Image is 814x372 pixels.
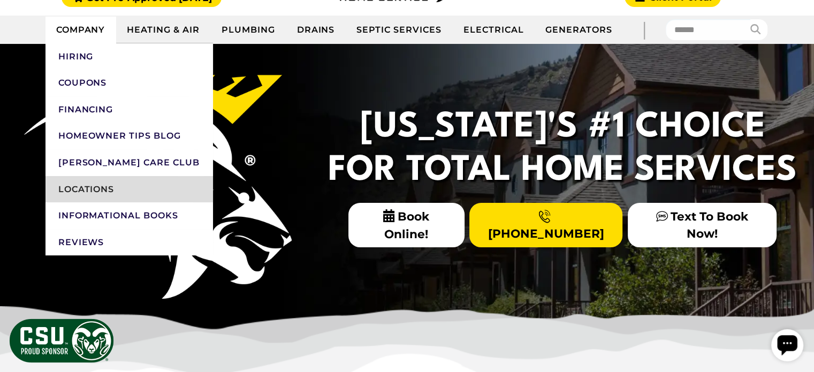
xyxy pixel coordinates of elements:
[45,70,213,96] a: Coupons
[453,17,535,43] a: Electrical
[45,149,213,176] a: [PERSON_NAME] Care Club
[45,229,213,256] a: Reviews
[322,106,803,192] h2: [US_STATE]'s #1 Choice For Total Home Services
[623,16,666,44] div: |
[4,4,36,36] div: Open chat widget
[45,123,213,149] a: Homeowner Tips Blog
[346,17,452,43] a: Septic Services
[116,17,210,43] a: Heating & Air
[45,202,213,229] a: Informational Books
[535,17,623,43] a: Generators
[469,203,622,247] a: [PHONE_NUMBER]
[45,176,213,203] a: Locations
[211,17,286,43] a: Plumbing
[286,17,346,43] a: Drains
[45,96,213,123] a: Financing
[348,203,465,247] span: Book Online!
[628,203,777,247] a: Text To Book Now!
[45,17,117,43] a: Company
[45,43,213,70] a: Hiring
[8,317,115,364] img: CSU Sponsor Badge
